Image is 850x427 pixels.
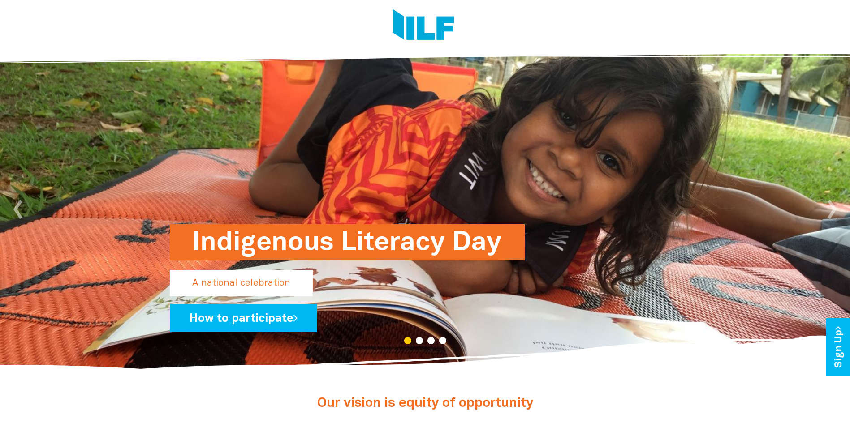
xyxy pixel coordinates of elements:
a: Indigenous Literacy Day [170,275,480,282]
p: A national celebration [170,270,313,296]
a: 1 [404,337,411,344]
a: How to participate [170,304,317,332]
h1: Indigenous Literacy Day [192,224,502,260]
a: 4 [439,337,446,344]
a: 2 [416,337,423,344]
img: Logo [393,9,454,43]
a: 3 [427,337,435,344]
h2: Our vision is equity of opportunity [169,396,682,411]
